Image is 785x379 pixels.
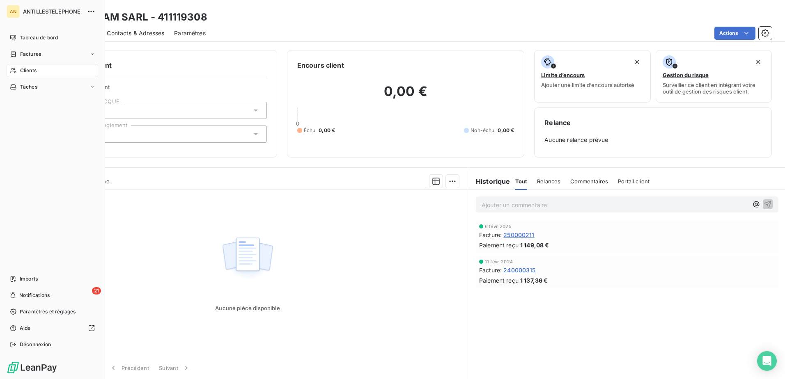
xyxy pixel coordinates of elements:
h2: 0,00 € [297,83,514,108]
span: Échu [304,127,316,134]
span: Paiement reçu [479,276,519,285]
a: Aide [7,322,98,335]
h6: Informations client [50,60,267,70]
span: Facture : [479,231,502,239]
a: Factures [7,48,98,61]
button: Précédent [104,359,154,377]
img: Empty state [221,233,274,284]
button: Suivant [154,359,195,377]
span: 6 févr. 2025 [485,224,512,229]
span: 1 149,08 € [520,241,549,249]
span: 11 févr. 2024 [485,259,513,264]
span: Facture : [479,266,502,274]
h3: SODIPAM SARL - 411119308 [72,10,207,25]
button: Gestion du risqueSurveiller ce client en intégrant votre outil de gestion des risques client. [656,50,772,103]
span: Ajouter une limite d’encours autorisé [541,82,634,88]
h6: Encours client [297,60,344,70]
span: 240000315 [503,266,535,274]
button: Limite d’encoursAjouter une limite d’encours autorisé [534,50,650,103]
span: Tableau de bord [20,34,58,41]
a: Imports [7,272,98,285]
span: Tout [515,178,528,185]
h6: Historique [469,176,510,186]
span: Paiement reçu [479,241,519,249]
span: 1 137,36 € [520,276,548,285]
span: Paramètres et réglages [20,308,76,315]
span: Propriétés Client [66,84,267,95]
span: Paramètres [174,29,206,37]
span: 0 [296,120,299,127]
span: 21 [92,287,101,295]
span: Aide [20,324,31,332]
img: Logo LeanPay [7,361,57,374]
span: Non-échu [471,127,494,134]
span: Factures [20,50,41,58]
h6: Relance [544,118,762,128]
a: Paramètres et réglages [7,305,98,318]
span: Limite d’encours [541,72,585,78]
span: Clients [20,67,37,74]
span: 250000211 [503,231,534,239]
span: Surveiller ce client en intégrant votre outil de gestion des risques client. [663,82,765,95]
span: Gestion du risque [663,72,709,78]
span: Tâches [20,83,37,91]
span: Aucune relance prévue [544,136,762,144]
a: Tableau de bord [7,31,98,44]
span: Portail client [618,178,650,185]
a: Tâches [7,80,98,94]
span: ANTILLESTELEPHONE [23,8,82,15]
span: Notifications [19,292,50,299]
button: Actions [714,27,755,40]
span: Aucune pièce disponible [215,305,280,311]
span: Imports [20,275,38,283]
span: 0,00 € [319,127,335,134]
div: Open Intercom Messenger [757,351,777,371]
span: Relances [537,178,560,185]
a: Clients [7,64,98,77]
span: 0,00 € [498,127,514,134]
span: Déconnexion [20,341,51,348]
div: AN [7,5,20,18]
span: Commentaires [570,178,608,185]
span: Contacts & Adresses [107,29,164,37]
